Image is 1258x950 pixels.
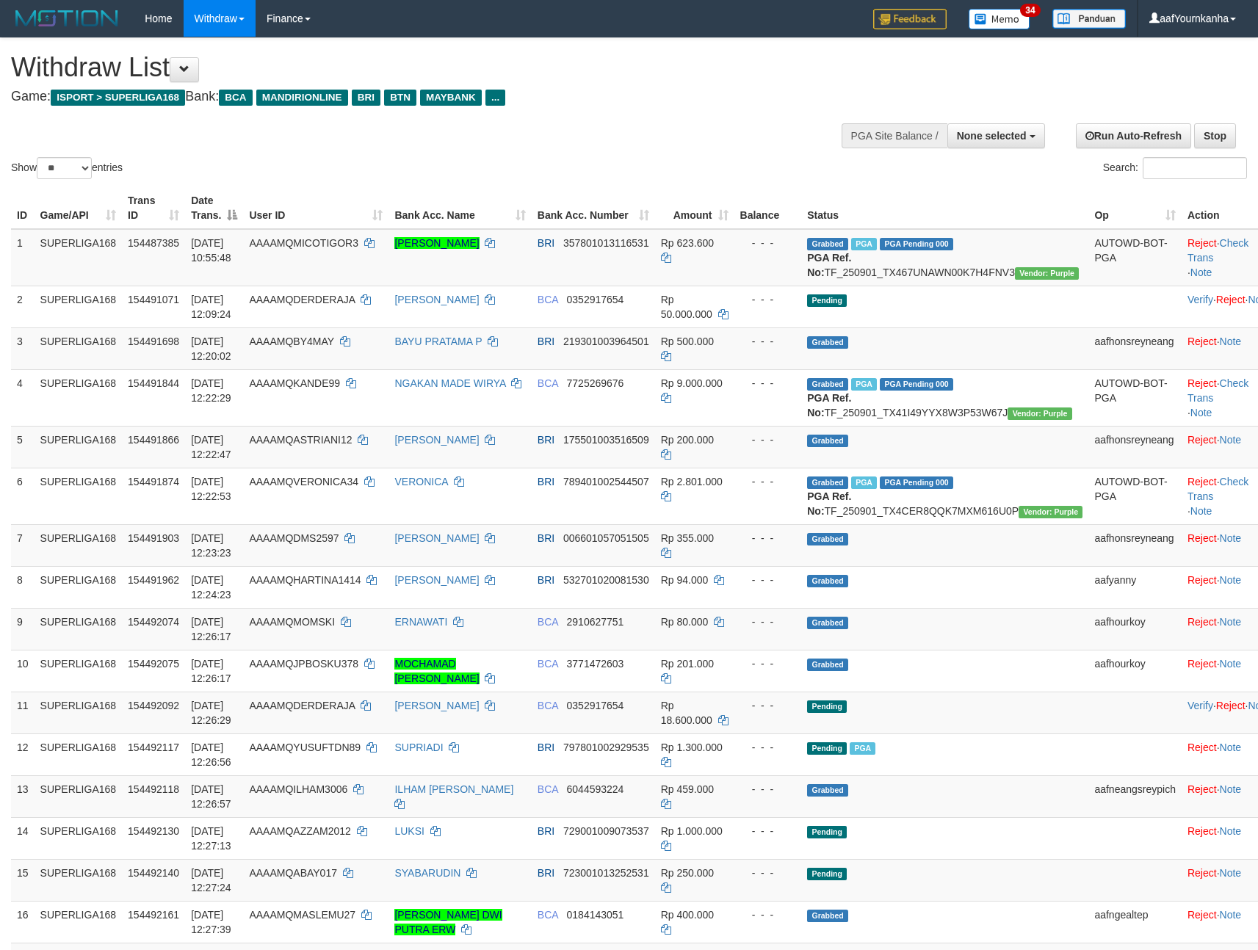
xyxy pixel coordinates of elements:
[35,286,123,327] td: SUPERLIGA168
[661,434,714,446] span: Rp 200.000
[1088,901,1182,943] td: aafngealtep
[388,187,531,229] th: Bank Acc. Name: activate to sort column ascending
[35,650,123,692] td: SUPERLIGA168
[1088,229,1182,286] td: AUTOWD-BOT-PGA
[128,783,179,795] span: 154492118
[122,187,185,229] th: Trans ID: activate to sort column ascending
[661,237,714,249] span: Rp 623.600
[661,825,723,837] span: Rp 1.000.000
[661,336,714,347] span: Rp 500.000
[1015,267,1079,280] span: Vendor URL: https://trx4.1velocity.biz
[807,784,848,797] span: Grabbed
[11,859,35,901] td: 15
[1088,369,1182,426] td: AUTOWD-BOT-PGA
[807,252,851,278] b: PGA Ref. No:
[394,909,502,935] a: [PERSON_NAME] DWI PUTRA ERW
[35,229,123,286] td: SUPERLIGA168
[51,90,185,106] span: ISPORT > SUPERLIGA168
[807,435,848,447] span: Grabbed
[191,741,231,768] span: [DATE] 12:26:56
[563,741,649,753] span: Copy 797801002929535 to clipboard
[740,474,796,489] div: - - -
[394,476,447,487] a: VERONICA
[394,616,447,628] a: ERNAWATI
[957,130,1027,142] span: None selected
[394,237,479,249] a: [PERSON_NAME]
[807,575,848,587] span: Grabbed
[1088,775,1182,817] td: aafneangsreypich
[1088,187,1182,229] th: Op: activate to sort column ascending
[128,616,179,628] span: 154492074
[191,658,231,684] span: [DATE] 12:26:17
[661,700,712,726] span: Rp 18.600.000
[191,377,231,404] span: [DATE] 12:22:29
[11,524,35,566] td: 7
[661,616,709,628] span: Rp 80.000
[1187,783,1217,795] a: Reject
[352,90,380,106] span: BRI
[532,187,655,229] th: Bank Acc. Number: activate to sort column ascending
[11,426,35,468] td: 5
[880,378,953,391] span: PGA Pending
[661,294,712,320] span: Rp 50.000.000
[807,659,848,671] span: Grabbed
[249,377,340,389] span: AAAAMQKANDE99
[1187,476,1248,502] a: Check Trans
[538,532,554,544] span: BRI
[35,859,123,901] td: SUPERLIGA168
[807,868,847,880] span: Pending
[661,741,723,753] span: Rp 1.300.000
[1220,336,1242,347] a: Note
[384,90,416,106] span: BTN
[740,740,796,755] div: - - -
[655,187,734,229] th: Amount: activate to sort column ascending
[191,237,231,264] span: [DATE] 10:55:48
[1220,741,1242,753] a: Note
[740,236,796,250] div: - - -
[567,658,624,670] span: Copy 3771472603 to clipboard
[1220,434,1242,446] a: Note
[538,825,554,837] span: BRI
[128,377,179,389] span: 154491844
[1220,783,1242,795] a: Note
[567,377,624,389] span: Copy 7725269676 to clipboard
[1020,4,1040,17] span: 34
[394,867,460,879] a: SYABARUDIN
[191,336,231,362] span: [DATE] 12:20:02
[249,825,351,837] span: AAAAMQAZZAM2012
[128,574,179,586] span: 154491962
[1220,532,1242,544] a: Note
[538,616,558,628] span: BCA
[1187,825,1217,837] a: Reject
[563,825,649,837] span: Copy 729001009073537 to clipboard
[11,229,35,286] td: 1
[1088,608,1182,650] td: aafhourkoy
[394,377,505,389] a: NGAKAN MADE WIRYA
[851,476,877,489] span: Marked by aafsoycanthlai
[191,783,231,810] span: [DATE] 12:26:57
[1187,434,1217,446] a: Reject
[394,825,424,837] a: LUKSI
[1103,157,1247,179] label: Search:
[128,658,179,670] span: 154492075
[191,294,231,320] span: [DATE] 12:09:24
[394,574,479,586] a: [PERSON_NAME]
[1187,377,1248,404] a: Check Trans
[249,434,352,446] span: AAAAMQASTRIANI12
[801,229,1088,286] td: TF_250901_TX467UNAWN00K7H4FNV3
[661,909,714,921] span: Rp 400.000
[1220,909,1242,921] a: Note
[128,700,179,711] span: 154492092
[191,867,231,893] span: [DATE] 12:27:24
[191,909,231,935] span: [DATE] 12:27:39
[1187,294,1213,305] a: Verify
[734,187,802,229] th: Balance
[563,532,649,544] span: Copy 006601057051505 to clipboard
[563,336,649,347] span: Copy 219301003964501 to clipboard
[538,867,554,879] span: BRI
[1220,616,1242,628] a: Note
[563,237,649,249] span: Copy 357801013116531 to clipboard
[191,574,231,601] span: [DATE] 12:24:23
[1019,506,1082,518] span: Vendor URL: https://trx4.1velocity.biz
[394,741,443,753] a: SUPRIADI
